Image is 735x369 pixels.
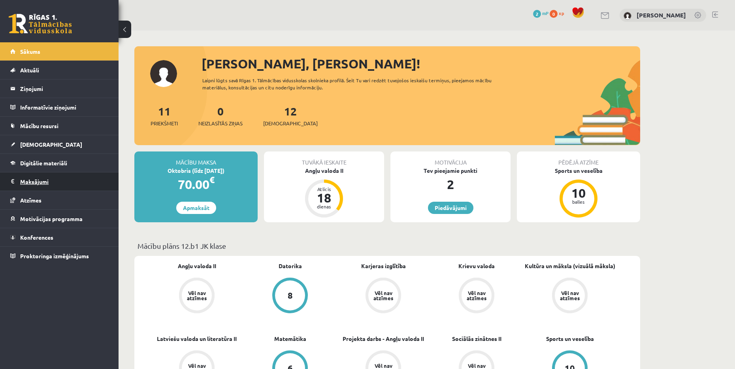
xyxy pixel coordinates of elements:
[20,252,89,259] span: Proktoringa izmēģinājums
[198,119,243,127] span: Neizlasītās ziņas
[624,12,631,20] img: Ralfs Cipulis
[151,104,178,127] a: 11Priekšmeti
[157,335,237,343] a: Latviešu valoda un literatūra II
[559,10,564,16] span: xp
[550,10,568,16] a: 0 xp
[186,290,208,301] div: Vēl nav atzīmes
[458,262,495,270] a: Krievu valoda
[343,335,424,343] a: Projekta darbs - Angļu valoda II
[243,278,337,315] a: 8
[9,14,72,34] a: Rīgas 1. Tālmācības vidusskola
[523,278,616,315] a: Vēl nav atzīmes
[209,174,215,185] span: €
[390,167,511,175] div: Tev pieejamie punkti
[312,187,336,191] div: Atlicis
[390,151,511,167] div: Motivācija
[288,291,293,300] div: 8
[430,278,523,315] a: Vēl nav atzīmes
[10,79,109,98] a: Ziņojumi
[312,191,336,204] div: 18
[337,278,430,315] a: Vēl nav atzīmes
[20,79,109,98] legend: Ziņojumi
[134,167,258,175] div: Oktobris (līdz [DATE])
[10,247,109,265] a: Proktoringa izmēģinājums
[10,154,109,172] a: Digitālie materiāli
[312,204,336,209] div: dienas
[517,167,640,175] div: Sports un veselība
[533,10,541,18] span: 2
[202,54,640,73] div: [PERSON_NAME], [PERSON_NAME]!
[10,135,109,153] a: [DEMOGRAPHIC_DATA]
[138,240,637,251] p: Mācību plāns 12.b1 JK klase
[525,262,615,270] a: Kultūra un māksla (vizuālā māksla)
[134,151,258,167] div: Mācību maksa
[20,98,109,116] legend: Informatīvie ziņojumi
[20,48,40,55] span: Sākums
[637,11,686,19] a: [PERSON_NAME]
[20,141,82,148] span: [DEMOGRAPHIC_DATA]
[263,119,318,127] span: [DEMOGRAPHIC_DATA]
[202,77,506,91] div: Laipni lūgts savā Rīgas 1. Tālmācības vidusskolas skolnieka profilā. Šeit Tu vari redzēt tuvojošo...
[428,202,473,214] a: Piedāvājumi
[264,167,384,175] div: Angļu valoda II
[150,278,243,315] a: Vēl nav atzīmes
[533,10,548,16] a: 2 mP
[263,104,318,127] a: 12[DEMOGRAPHIC_DATA]
[279,262,302,270] a: Datorika
[20,215,83,222] span: Motivācijas programma
[198,104,243,127] a: 0Neizlasītās ziņas
[264,167,384,219] a: Angļu valoda II Atlicis 18 dienas
[176,202,216,214] a: Apmaksāt
[465,290,488,301] div: Vēl nav atzīmes
[10,191,109,209] a: Atzīmes
[20,234,53,241] span: Konferences
[10,172,109,191] a: Maksājumi
[546,335,594,343] a: Sports un veselība
[178,262,216,270] a: Angļu valoda II
[10,42,109,61] a: Sākums
[542,10,548,16] span: mP
[20,172,109,191] legend: Maksājumi
[517,151,640,167] div: Pēdējā atzīme
[151,119,178,127] span: Priekšmeti
[517,167,640,219] a: Sports un veselība 10 balles
[550,10,558,18] span: 0
[559,290,581,301] div: Vēl nav atzīmes
[264,151,384,167] div: Tuvākā ieskaite
[10,61,109,79] a: Aktuāli
[20,197,41,204] span: Atzīmes
[10,98,109,116] a: Informatīvie ziņojumi
[20,159,67,167] span: Digitālie materiāli
[134,175,258,194] div: 70.00
[20,66,39,74] span: Aktuāli
[10,228,109,246] a: Konferences
[20,122,58,129] span: Mācību resursi
[10,117,109,135] a: Mācību resursi
[567,199,590,204] div: balles
[567,187,590,199] div: 10
[390,175,511,194] div: 2
[372,290,394,301] div: Vēl nav atzīmes
[361,262,406,270] a: Karjeras izglītība
[10,210,109,228] a: Motivācijas programma
[452,335,501,343] a: Sociālās zinātnes II
[274,335,306,343] a: Matemātika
